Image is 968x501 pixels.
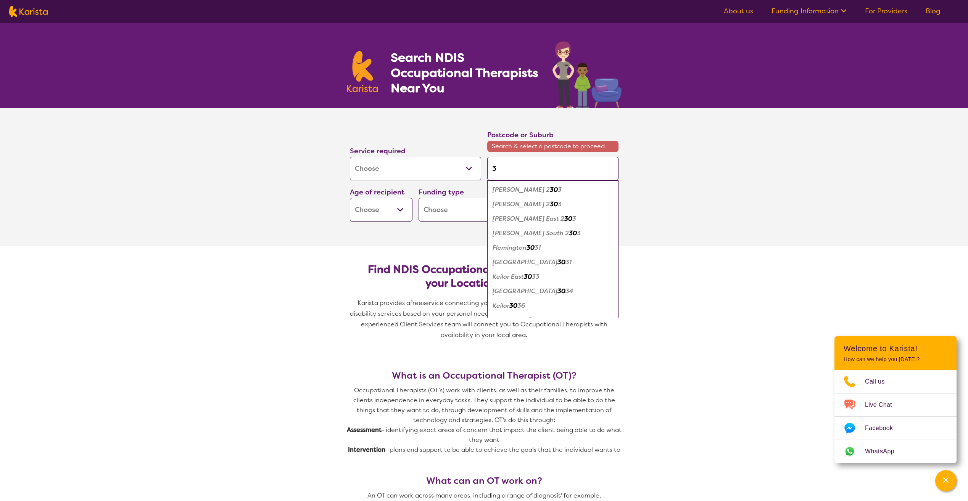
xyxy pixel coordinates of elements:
[524,273,532,281] em: 30
[527,244,535,252] em: 30
[487,141,618,152] span: Search & select a postcode to proceed
[569,229,577,237] em: 30
[347,475,622,486] h3: What can an OT work on?
[865,446,904,457] span: WhatsApp
[391,50,539,96] h1: Search NDIS Occupational Therapists Near You
[552,41,622,108] img: occupational-therapy
[491,241,615,255] div: Flemington 3031
[550,186,558,194] em: 30
[493,287,557,295] em: [GEOGRAPHIC_DATA]
[347,370,622,381] h3: What is an Occupational Therapist (OT)?
[347,51,378,92] img: Karista logo
[493,244,527,252] em: Flemington
[491,226,615,241] div: Hamilton South 2303
[419,188,464,197] label: Funding type
[558,186,562,194] em: 3
[844,344,947,353] h2: Welcome to Karista!
[493,229,569,237] em: [PERSON_NAME] South 2
[487,157,618,180] input: Type
[493,186,550,194] em: [PERSON_NAME] 2
[348,446,385,454] strong: Intervention
[491,255,615,270] div: Kensington 3031
[536,316,544,324] em: 36
[410,299,422,307] span: free
[772,6,847,16] a: Funding Information
[9,6,48,17] img: Karista logo
[491,270,615,284] div: Keilor East 3033
[572,215,576,223] em: 3
[350,299,620,339] span: service connecting you with Occupational Therapists and other disability services based on your p...
[493,200,550,208] em: [PERSON_NAME] 2
[577,229,581,237] em: 3
[564,215,572,223] em: 30
[557,287,565,295] em: 30
[347,425,622,445] p: - identifying exact areas of concern that impact the client being able to do what they want
[535,244,541,252] em: 31
[491,313,615,328] div: Keilor North 3036
[834,370,957,463] ul: Choose channel
[558,200,562,208] em: 3
[844,356,947,363] p: How can we help you [DATE]?
[493,316,528,324] em: Keilor North
[865,399,901,411] span: Live Chat
[834,440,957,463] a: Web link opens in a new tab.
[528,316,536,324] em: 30
[865,6,907,16] a: For Providers
[517,302,525,310] em: 36
[347,426,382,434] strong: Assessment
[865,376,894,387] span: Call us
[493,215,564,223] em: [PERSON_NAME] East 2
[834,336,957,463] div: Channel Menu
[491,183,615,197] div: Hamilton 2303
[509,302,517,310] em: 30
[865,422,902,434] span: Facebook
[935,470,957,491] button: Channel Menu
[356,263,612,290] h2: Find NDIS Occupational Therapists based on your Location & Needs
[350,146,406,156] label: Service required
[350,188,404,197] label: Age of recipient
[926,6,941,16] a: Blog
[358,299,410,307] span: Karista provides a
[557,258,565,266] em: 30
[493,258,557,266] em: [GEOGRAPHIC_DATA]
[724,6,753,16] a: About us
[493,302,509,310] em: Keilor
[347,445,622,455] p: - plans and support to be able to achieve the goals that the individual wants to
[565,258,572,266] em: 31
[550,200,558,208] em: 30
[491,299,615,313] div: Keilor 3036
[532,273,540,281] em: 33
[565,287,573,295] em: 34
[491,284,615,299] div: Avondale Heights 3034
[347,385,622,425] p: Occupational Therapists (OT’s) work with clients, as well as their families, to improve the clien...
[491,212,615,226] div: Hamilton East 2303
[493,273,524,281] em: Keilor East
[491,197,615,212] div: Hamilton Dc 2303
[487,130,554,140] label: Postcode or Suburb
